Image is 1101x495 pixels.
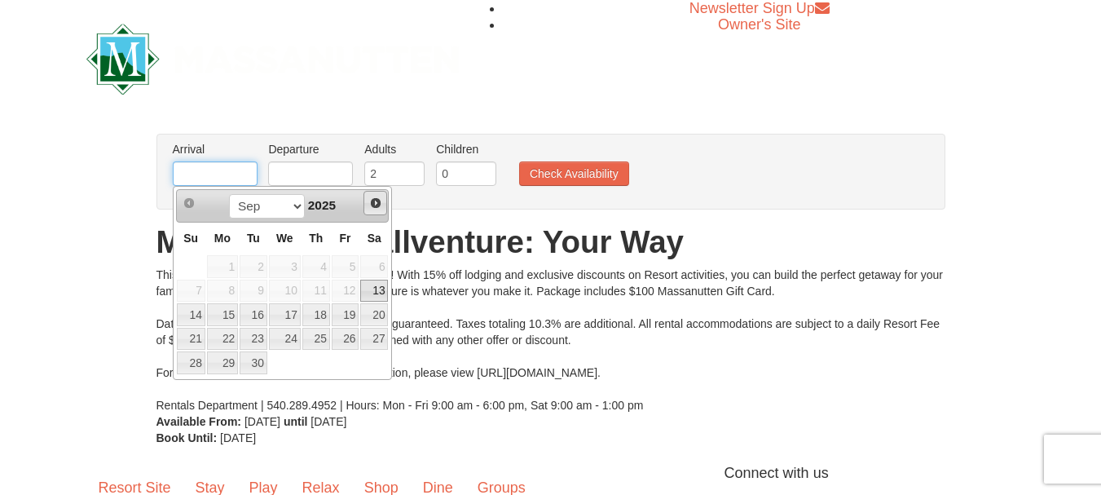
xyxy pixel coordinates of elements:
td: available [239,351,268,375]
p: Connect with us [86,462,1015,484]
td: available [331,303,360,327]
a: 24 [269,328,301,351]
td: available [359,303,389,327]
span: 5 [332,255,359,278]
a: 16 [240,303,267,326]
span: Sunday [183,232,198,245]
span: [DATE] [220,431,256,444]
span: 3 [269,255,301,278]
span: Wednesday [276,232,293,245]
td: available [239,303,268,327]
td: unAvailable [239,279,268,303]
img: Massanutten Resort Logo [86,24,460,95]
a: 13 [360,280,388,303]
span: [DATE] [310,415,346,428]
td: unAvailable [268,254,302,279]
td: unAvailable [359,254,389,279]
label: Arrival [173,141,258,157]
a: 23 [240,328,267,351]
span: 11 [302,280,330,303]
td: unAvailable [239,254,268,279]
strong: Book Until: [156,431,218,444]
span: Monday [214,232,231,245]
td: available [176,327,206,351]
td: available [239,327,268,351]
span: 12 [332,280,359,303]
button: Check Availability [519,161,629,186]
td: unAvailable [176,279,206,303]
span: Prev [183,197,196,210]
a: 28 [177,351,205,374]
span: Tuesday [247,232,260,245]
span: Thursday [309,232,323,245]
td: unAvailable [302,254,331,279]
span: 8 [207,280,238,303]
strong: until [284,415,308,428]
td: available [268,303,302,327]
td: unAvailable [331,279,360,303]
a: 17 [269,303,301,326]
a: 19 [332,303,359,326]
a: 30 [240,351,267,374]
div: This fall, adventure is all yours at Massanutten! With 15% off lodging and exclusive discounts on... [156,267,945,413]
td: available [302,327,331,351]
td: unAvailable [206,254,239,279]
span: 7 [177,280,205,303]
h1: Massanutten Fallventure: Your Way [156,226,945,259]
a: 29 [207,351,238,374]
td: available [359,279,389,303]
span: Next [369,197,382,210]
span: 6 [360,255,388,278]
a: 21 [177,328,205,351]
a: Prev [178,192,201,214]
span: Saturday [368,232,381,245]
a: Massanutten Resort [86,38,460,76]
a: Next [363,191,388,215]
td: unAvailable [268,279,302,303]
td: unAvailable [302,279,331,303]
span: 4 [302,255,330,278]
td: available [359,327,389,351]
a: 22 [207,328,238,351]
label: Departure [268,141,353,157]
td: available [176,303,206,327]
a: 15 [207,303,238,326]
td: unAvailable [331,254,360,279]
td: unAvailable [206,279,239,303]
td: available [206,351,239,375]
span: 2 [240,255,267,278]
td: available [206,303,239,327]
span: [DATE] [244,415,280,428]
td: available [302,303,331,327]
strong: Available From: [156,415,242,428]
td: available [176,351,206,375]
a: 26 [332,328,359,351]
a: 27 [360,328,388,351]
td: available [268,327,302,351]
a: 18 [302,303,330,326]
a: Owner's Site [718,16,800,33]
label: Children [436,141,496,157]
span: 9 [240,280,267,303]
span: 2025 [308,198,336,212]
span: Friday [340,232,351,245]
span: 10 [269,280,301,303]
a: 25 [302,328,330,351]
td: available [206,327,239,351]
a: 14 [177,303,205,326]
td: available [331,327,360,351]
span: 1 [207,255,238,278]
label: Adults [364,141,425,157]
a: 20 [360,303,388,326]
